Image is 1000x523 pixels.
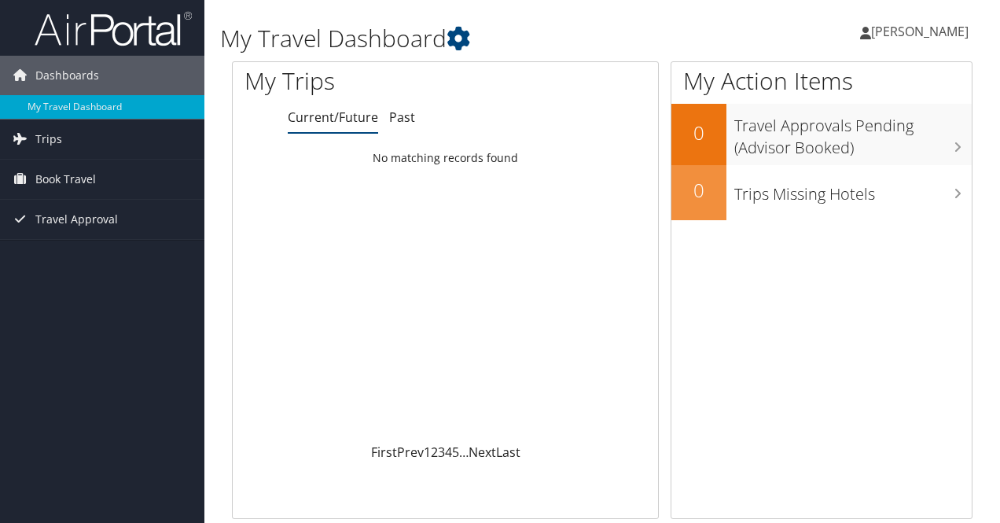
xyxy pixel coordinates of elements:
[244,64,469,98] h1: My Trips
[288,109,378,126] a: Current/Future
[871,23,969,40] span: [PERSON_NAME]
[671,120,726,146] h2: 0
[35,56,99,95] span: Dashboards
[671,165,972,220] a: 0Trips Missing Hotels
[35,10,192,47] img: airportal-logo.png
[397,444,424,461] a: Prev
[220,22,730,55] h1: My Travel Dashboard
[371,444,397,461] a: First
[438,444,445,461] a: 3
[424,444,431,461] a: 1
[671,104,972,164] a: 0Travel Approvals Pending (Advisor Booked)
[459,444,469,461] span: …
[35,160,96,199] span: Book Travel
[671,64,972,98] h1: My Action Items
[671,177,726,204] h2: 0
[35,120,62,159] span: Trips
[734,107,972,159] h3: Travel Approvals Pending (Advisor Booked)
[445,444,452,461] a: 4
[389,109,415,126] a: Past
[35,200,118,239] span: Travel Approval
[496,444,520,461] a: Last
[452,444,459,461] a: 5
[431,444,438,461] a: 2
[233,144,658,172] td: No matching records found
[860,8,984,55] a: [PERSON_NAME]
[469,444,496,461] a: Next
[734,175,972,205] h3: Trips Missing Hotels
